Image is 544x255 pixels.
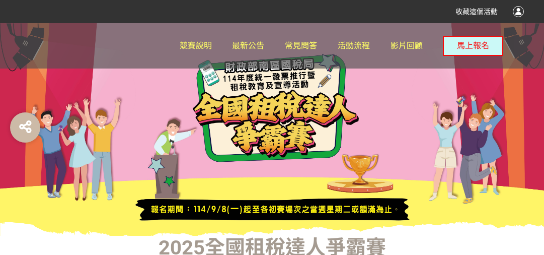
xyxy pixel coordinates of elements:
[180,41,212,50] span: 競賽說明
[285,41,317,50] span: 常見問答
[391,41,423,50] span: 影片回顧
[232,23,264,69] a: 最新公告
[457,41,489,50] span: 馬上報名
[180,23,212,69] a: 競賽說明
[285,23,317,69] a: 常見問答
[232,41,264,50] span: 最新公告
[338,41,370,50] span: 活動流程
[338,23,370,69] a: 活動流程
[443,36,503,56] button: 馬上報名
[455,8,498,16] span: 收藏這個活動
[391,23,423,69] a: 影片回顧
